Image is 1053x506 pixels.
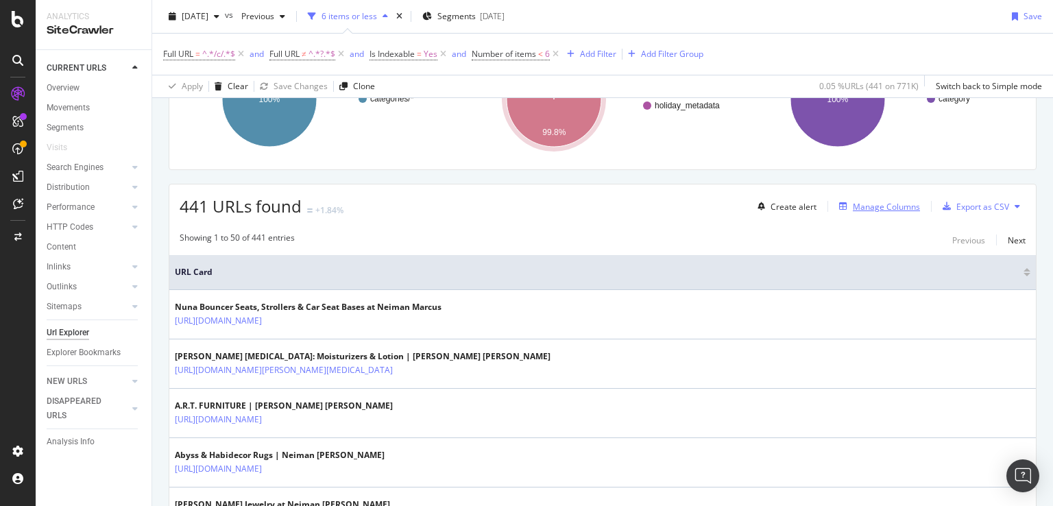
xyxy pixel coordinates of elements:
a: Explorer Bookmarks [47,346,142,360]
div: CURRENT URLS [47,61,106,75]
button: Previous [952,232,985,248]
button: Switch back to Simple mode [930,75,1042,97]
a: [URL][DOMAIN_NAME] [175,462,262,476]
span: Full URL [269,48,300,60]
div: Search Engines [47,160,104,175]
div: Open Intercom Messenger [1006,459,1039,492]
img: Equal [307,208,313,213]
div: +1.84% [315,204,343,216]
div: Add Filter [580,48,616,60]
button: Segments[DATE] [417,5,510,27]
div: Analytics [47,11,141,23]
div: Save [1024,10,1042,22]
div: A chart. [748,40,1022,159]
div: Movements [47,101,90,115]
div: Explorer Bookmarks [47,346,121,360]
a: HTTP Codes [47,220,128,234]
div: 0.05 % URLs ( 441 on 771K ) [819,80,919,92]
a: DISAPPEARED URLS [47,394,128,423]
span: URL Card [175,266,1020,278]
div: Overview [47,81,80,95]
a: Segments [47,121,142,135]
div: HTTP Codes [47,220,93,234]
div: Visits [47,141,67,155]
div: Performance [47,200,95,215]
div: Next [1008,234,1026,246]
a: Outlinks [47,280,128,294]
div: NEW URLS [47,374,87,389]
div: A.R.T. FURNITURE | [PERSON_NAME] [PERSON_NAME] [175,400,393,412]
a: [URL][DOMAIN_NAME] [175,314,262,328]
div: Manage Columns [853,201,920,213]
text: categories/* [370,94,414,104]
div: 6 items or less [322,10,377,22]
a: Movements [47,101,142,115]
button: Add Filter [561,46,616,62]
span: 441 URLs found [180,195,302,217]
span: Yes [424,45,437,64]
div: Distribution [47,180,90,195]
button: Manage Columns [834,198,920,215]
div: Save Changes [274,80,328,92]
div: and [452,48,466,60]
button: Save Changes [254,75,328,97]
span: < [538,48,543,60]
div: Sitemaps [47,300,82,314]
div: [PERSON_NAME] [MEDICAL_DATA]: Moisturizers & Lotion | [PERSON_NAME] [PERSON_NAME] [175,350,550,363]
div: Nuna Bouncer Seats, Strollers & Car Seat Bases at Neiman Marcus [175,301,441,313]
div: Segments [47,121,84,135]
span: Full URL [163,48,193,60]
a: [URL][DOMAIN_NAME][PERSON_NAME][MEDICAL_DATA] [175,363,393,377]
svg: A chart. [464,40,738,159]
a: Content [47,240,142,254]
a: Performance [47,200,128,215]
button: and [350,47,364,60]
button: Clone [334,75,375,97]
div: Content [47,240,76,254]
span: Previous [236,10,274,22]
div: Apply [182,80,203,92]
button: Export as CSV [937,195,1009,217]
button: and [452,47,466,60]
button: Next [1008,232,1026,248]
a: Visits [47,141,81,155]
div: Create alert [771,201,816,213]
div: Clear [228,80,248,92]
button: Clear [209,75,248,97]
text: 99.8% [542,128,566,137]
div: Url Explorer [47,326,89,340]
span: Is Indexable [370,48,415,60]
text: holiday_metadata [655,101,720,110]
span: ≠ [302,48,306,60]
div: Analysis Info [47,435,95,449]
a: Analysis Info [47,435,142,449]
a: CURRENT URLS [47,61,128,75]
div: Inlinks [47,260,71,274]
button: Create alert [752,195,816,217]
text: category [939,94,970,104]
div: times [394,10,405,23]
text: 100% [259,95,280,104]
a: Overview [47,81,142,95]
div: [DATE] [480,10,505,22]
a: [URL][DOMAIN_NAME] [175,413,262,426]
a: Inlinks [47,260,128,274]
div: Showing 1 to 50 of 441 entries [180,232,295,248]
div: Switch back to Simple mode [936,80,1042,92]
span: 2025 Sep. 29th [182,10,208,22]
div: DISAPPEARED URLS [47,394,116,423]
span: Number of items [472,48,536,60]
div: Previous [952,234,985,246]
div: and [250,48,264,60]
div: A chart. [180,40,454,159]
a: Url Explorer [47,326,142,340]
text: 100% [827,95,849,104]
div: Clone [353,80,375,92]
button: Previous [236,5,291,27]
div: SiteCrawler [47,23,141,38]
button: Apply [163,75,203,97]
span: Segments [437,10,476,22]
a: Sitemaps [47,300,128,314]
span: 6 [545,45,550,64]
